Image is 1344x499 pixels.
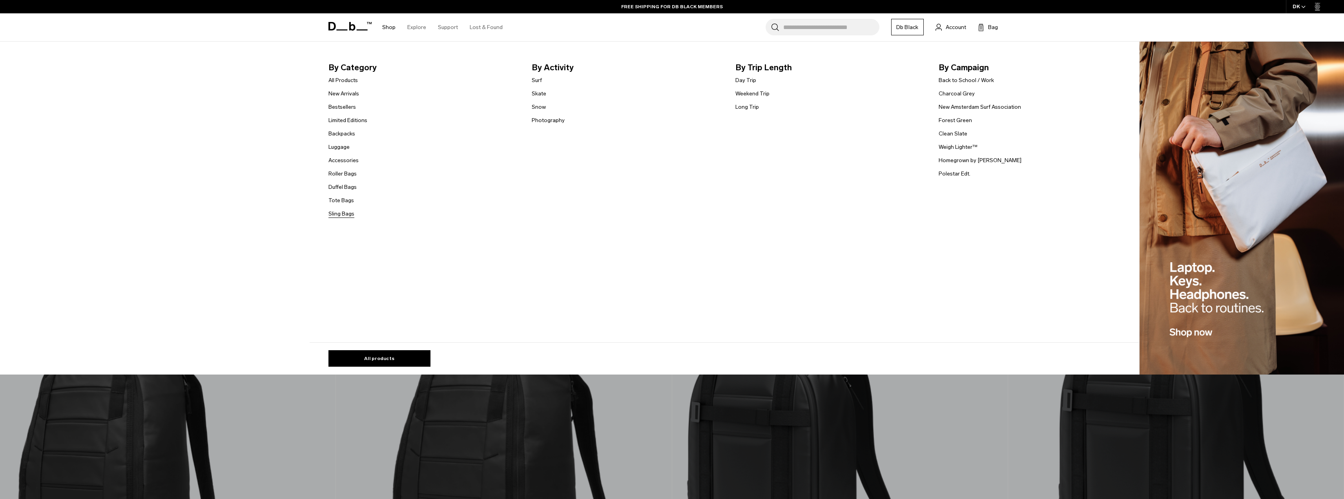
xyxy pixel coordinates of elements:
a: Backpacks [328,130,355,138]
a: Sling Bags [328,210,354,218]
span: By Category [328,61,520,74]
a: Snow [532,103,546,111]
nav: Main Navigation [376,13,509,41]
a: Forest Green [939,116,972,124]
span: By Trip Length [735,61,926,74]
a: Roller Bags [328,170,357,178]
a: Duffel Bags [328,183,357,191]
button: Bag [978,22,998,32]
a: Long Trip [735,103,759,111]
a: Photography [532,116,565,124]
a: Surf [532,76,542,84]
a: Luggage [328,143,350,151]
span: By Campaign [939,61,1130,74]
span: Bag [988,23,998,31]
a: Charcoal Grey [939,90,975,98]
a: Lost & Found [470,13,503,41]
a: Day Trip [735,76,756,84]
span: By Activity [532,61,723,74]
a: Support [438,13,458,41]
a: Weekend Trip [735,90,770,98]
a: Bestsellers [328,103,356,111]
a: Back to School / Work [939,76,994,84]
a: Shop [382,13,396,41]
span: Account [946,23,966,31]
a: Explore [407,13,426,41]
a: All products [328,350,430,367]
a: Accessories [328,156,359,165]
a: Account [936,22,966,32]
a: Skate [532,90,546,98]
a: Db Black [891,19,924,35]
a: New Amsterdam Surf Association [939,103,1021,111]
a: All Products [328,76,358,84]
a: Polestar Edt. [939,170,970,178]
a: Homegrown by [PERSON_NAME] [939,156,1021,165]
a: Limited Editions [328,116,367,124]
a: Tote Bags [328,196,354,205]
a: Clean Slate [939,130,967,138]
a: New Arrivals [328,90,359,98]
a: FREE SHIPPING FOR DB BLACK MEMBERS [621,3,723,10]
a: Weigh Lighter™ [939,143,977,151]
